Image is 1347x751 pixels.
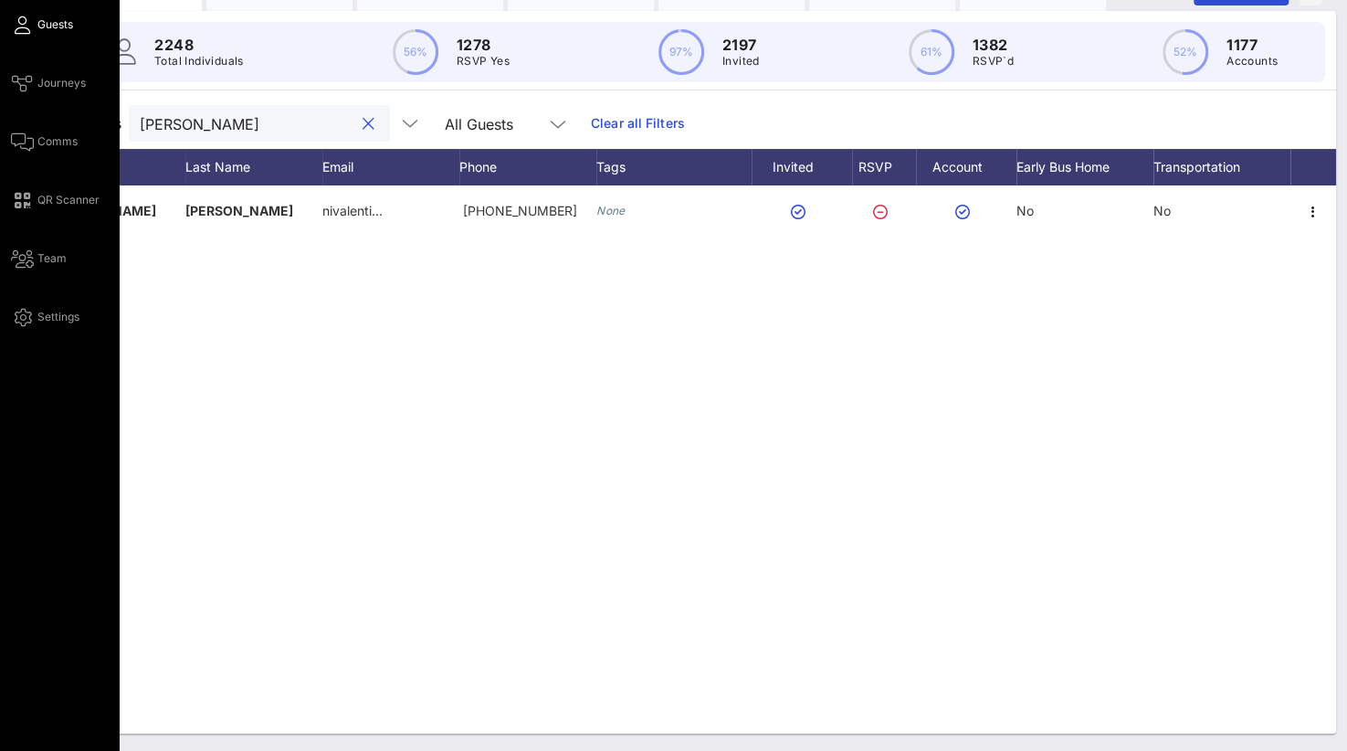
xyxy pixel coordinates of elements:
div: Last Name [185,149,322,185]
p: Accounts [1226,52,1278,70]
div: RSVP [852,149,916,185]
div: Tags [596,149,752,185]
p: Invited [722,52,760,70]
a: Journeys [11,72,86,94]
p: 1278 [457,34,510,56]
a: Guests [11,14,73,36]
i: None [596,204,626,217]
p: 1382 [973,34,1014,56]
p: 1177 [1226,34,1278,56]
a: Comms [11,131,78,153]
a: Team [11,248,67,270]
span: +18456854531 [463,203,577,218]
div: All Guests [434,105,580,142]
span: No [1153,203,1171,218]
a: QR Scanner [11,189,100,211]
span: Team [37,250,67,267]
span: [PERSON_NAME] [185,203,293,218]
a: Settings [11,306,79,328]
span: Journeys [37,75,86,91]
p: Total Individuals [154,52,244,70]
p: 2197 [722,34,760,56]
span: No [1016,203,1034,218]
div: All Guests [445,116,513,132]
div: Phone [459,149,596,185]
button: clear icon [363,115,374,133]
span: Comms [37,133,78,150]
a: Clear all Filters [591,113,685,133]
div: Email [322,149,459,185]
span: Guests [37,16,73,33]
p: RSVP`d [973,52,1014,70]
div: Invited [752,149,852,185]
p: nivalenti… [322,185,383,237]
p: RSVP Yes [457,52,510,70]
p: 2248 [154,34,244,56]
span: QR Scanner [37,192,100,208]
div: Transportation [1153,149,1290,185]
div: Account [916,149,1016,185]
div: Early Bus Home [1016,149,1153,185]
span: Settings [37,309,79,325]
